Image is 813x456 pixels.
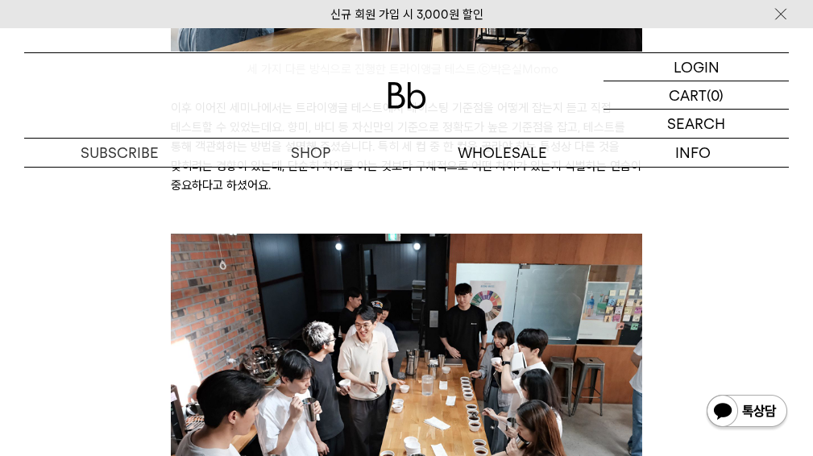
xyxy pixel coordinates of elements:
[215,139,406,167] a: SHOP
[407,139,598,167] p: WHOLESALE
[674,53,720,81] p: LOGIN
[388,82,426,109] img: 로고
[667,110,725,138] p: SEARCH
[604,81,789,110] a: CART (0)
[669,81,707,109] p: CART
[705,393,789,432] img: 카카오톡 채널 1:1 채팅 버튼
[604,53,789,81] a: LOGIN
[598,139,789,167] p: INFO
[24,139,215,167] a: SUBSCRIBE
[330,7,483,22] a: 신규 회원 가입 시 3,000원 할인
[707,81,724,109] p: (0)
